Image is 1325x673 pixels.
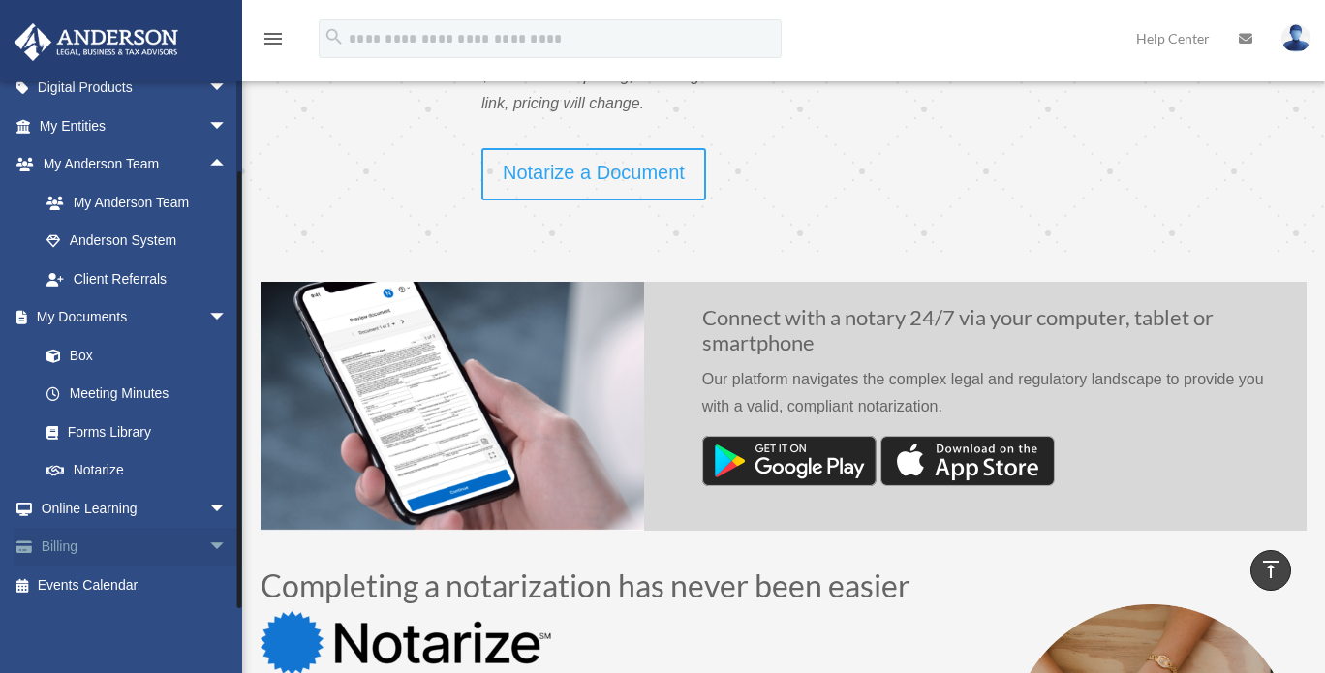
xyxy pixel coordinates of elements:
[262,34,285,50] a: menu
[208,298,247,338] span: arrow_drop_down
[702,305,1278,366] h2: Connect with a notary 24/7 via your computer, tablet or smartphone
[27,375,257,413] a: Meeting Minutes
[14,298,257,337] a: My Documentsarrow_drop_down
[481,148,706,200] a: Notarize a Document
[208,489,247,529] span: arrow_drop_down
[261,570,939,611] h2: Completing a notarization has never been easier
[208,145,247,185] span: arrow_drop_up
[208,528,247,567] span: arrow_drop_down
[702,366,1278,436] p: Our platform navigates the complex legal and regulatory landscape to provide you with a valid, co...
[27,413,257,451] a: Forms Library
[1259,558,1282,581] i: vertical_align_top
[262,27,285,50] i: menu
[14,528,257,566] a: Billingarrow_drop_down
[27,260,257,298] a: Client Referrals
[1281,24,1310,52] img: User Pic
[14,566,257,604] a: Events Calendar
[14,145,257,184] a: My Anderson Teamarrow_drop_up
[261,282,644,531] img: Notarize Doc-1
[27,222,257,260] a: Anderson System
[27,451,247,490] a: Notarize
[208,69,247,108] span: arrow_drop_down
[324,26,345,47] i: search
[9,23,184,61] img: Anderson Advisors Platinum Portal
[1250,550,1291,591] a: vertical_align_top
[27,336,257,375] a: Box
[208,107,247,146] span: arrow_drop_down
[481,41,998,111] span: *Please note, the affiliate link must be used in order to secure the $25/document pricing, includ...
[14,489,257,528] a: Online Learningarrow_drop_down
[14,107,257,145] a: My Entitiesarrow_drop_down
[14,69,257,107] a: Digital Productsarrow_drop_down
[27,183,257,222] a: My Anderson Team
